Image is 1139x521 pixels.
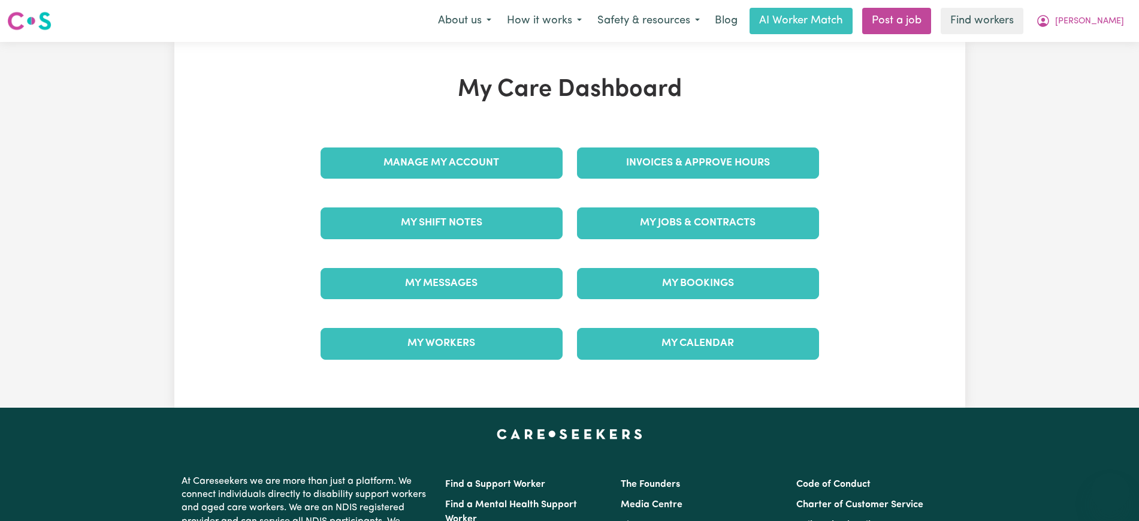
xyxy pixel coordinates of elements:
[621,500,682,510] a: Media Centre
[621,480,680,489] a: The Founders
[1091,473,1129,511] iframe: Button to launch messaging window
[941,8,1023,34] a: Find workers
[497,429,642,439] a: Careseekers home page
[7,10,52,32] img: Careseekers logo
[445,480,545,489] a: Find a Support Worker
[577,147,819,179] a: Invoices & Approve Hours
[577,328,819,359] a: My Calendar
[499,8,590,34] button: How it works
[321,147,563,179] a: Manage My Account
[321,328,563,359] a: My Workers
[1055,15,1124,28] span: [PERSON_NAME]
[796,480,871,489] a: Code of Conduct
[313,76,826,104] h1: My Care Dashboard
[590,8,708,34] button: Safety & resources
[1028,8,1132,34] button: My Account
[708,8,745,34] a: Blog
[321,268,563,299] a: My Messages
[7,7,52,35] a: Careseekers logo
[750,8,853,34] a: AI Worker Match
[321,207,563,239] a: My Shift Notes
[577,207,819,239] a: My Jobs & Contracts
[862,8,931,34] a: Post a job
[577,268,819,299] a: My Bookings
[796,500,923,510] a: Charter of Customer Service
[430,8,499,34] button: About us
